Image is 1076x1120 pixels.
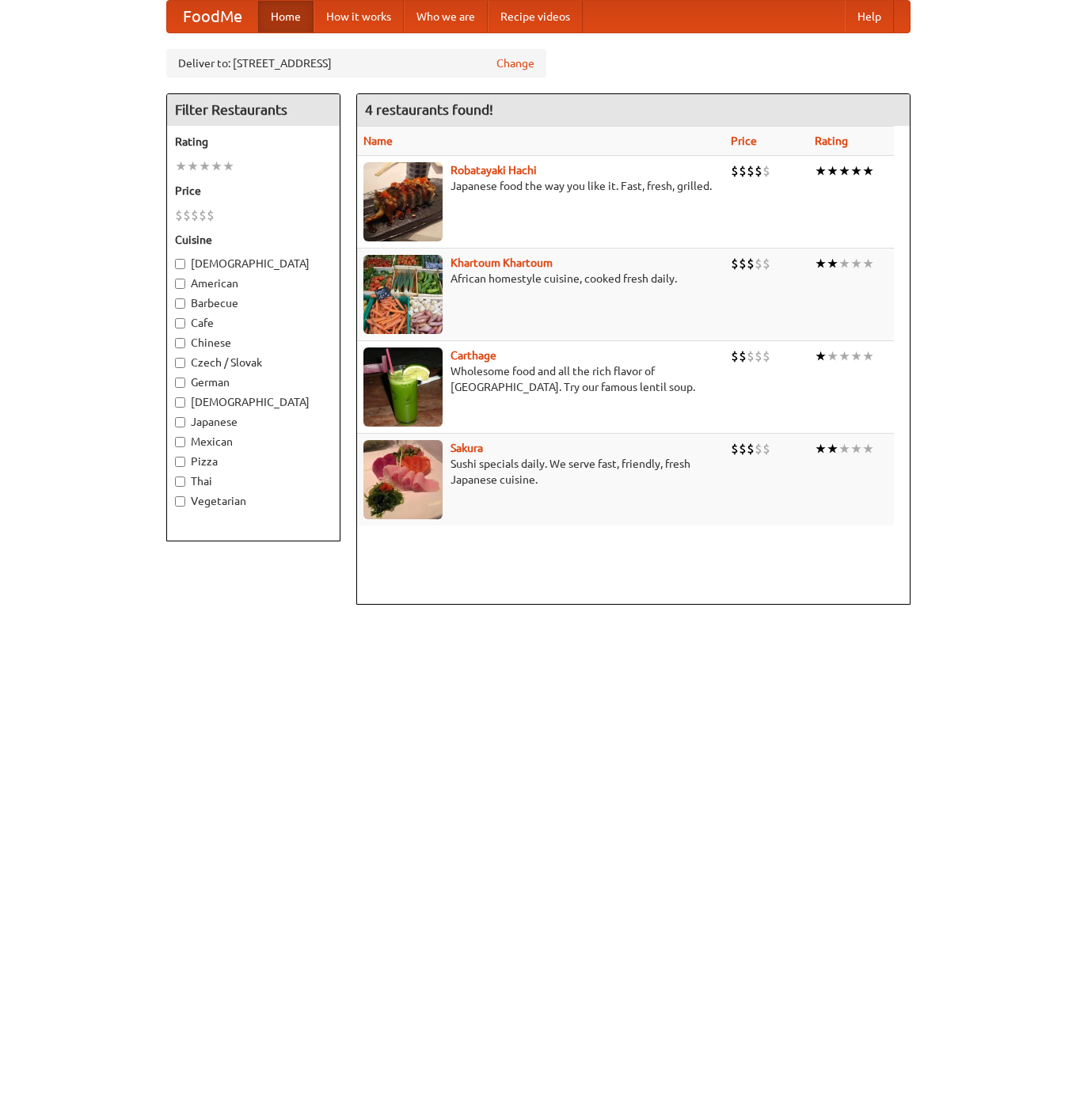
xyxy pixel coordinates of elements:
li: $ [739,162,747,180]
label: Vegetarian [175,493,332,509]
li: $ [731,162,739,180]
li: $ [755,162,762,180]
a: Sakura [451,442,483,454]
li: $ [747,255,755,272]
li: $ [731,347,739,365]
img: carthage.jpg [363,347,443,427]
li: $ [755,440,762,457]
label: Chinese [175,335,332,351]
li: ★ [838,347,850,365]
b: Carthage [451,349,496,362]
li: ★ [850,440,862,457]
label: Japanese [175,414,332,430]
input: Cafe [175,318,185,328]
label: Mexican [175,434,332,450]
li: ★ [815,347,827,365]
h5: Price [175,183,332,199]
li: $ [731,440,739,457]
input: American [175,279,185,289]
li: ★ [827,347,838,365]
a: Name [363,135,393,147]
input: Vegetarian [175,496,185,507]
li: $ [762,440,770,457]
img: khartoum.jpg [363,255,443,334]
li: ★ [815,255,827,272]
input: Thai [175,476,185,487]
a: Rating [815,135,848,147]
a: Change [496,55,534,71]
li: ★ [850,162,862,180]
input: [DEMOGRAPHIC_DATA] [175,397,185,408]
a: FoodMe [167,1,258,32]
li: $ [747,440,755,457]
label: Czech / Slovak [175,355,332,370]
input: Mexican [175,437,185,447]
li: ★ [827,255,838,272]
a: Robatayaki Hachi [451,164,537,177]
li: $ [747,162,755,180]
h5: Rating [175,134,332,150]
a: Home [258,1,314,32]
label: [DEMOGRAPHIC_DATA] [175,256,332,271]
li: ★ [862,440,874,457]
label: [DEMOGRAPHIC_DATA] [175,394,332,410]
input: [DEMOGRAPHIC_DATA] [175,259,185,269]
label: Thai [175,473,332,489]
li: $ [175,207,183,224]
li: ★ [838,255,850,272]
li: ★ [199,158,211,175]
li: $ [762,255,770,272]
li: $ [207,207,215,224]
p: African homestyle cuisine, cooked fresh daily. [363,271,718,287]
li: $ [762,347,770,365]
li: ★ [862,347,874,365]
h4: Filter Restaurants [167,94,340,126]
li: $ [739,255,747,272]
div: Deliver to: [STREET_ADDRESS] [166,49,546,78]
label: American [175,275,332,291]
li: $ [762,162,770,180]
input: Pizza [175,457,185,467]
li: ★ [827,440,838,457]
li: $ [755,255,762,272]
a: Who we are [404,1,488,32]
a: Help [845,1,894,32]
input: Japanese [175,417,185,427]
li: $ [191,207,199,224]
a: Price [731,135,757,147]
p: Wholesome food and all the rich flavor of [GEOGRAPHIC_DATA]. Try our famous lentil soup. [363,363,718,395]
input: German [175,378,185,388]
li: ★ [862,162,874,180]
img: sakura.jpg [363,440,443,519]
li: ★ [222,158,234,175]
li: ★ [815,440,827,457]
label: German [175,374,332,390]
input: Chinese [175,338,185,348]
li: ★ [211,158,222,175]
label: Pizza [175,454,332,469]
a: Recipe videos [488,1,583,32]
li: $ [747,347,755,365]
li: $ [731,255,739,272]
li: ★ [838,440,850,457]
input: Czech / Slovak [175,358,185,368]
li: ★ [850,255,862,272]
li: $ [199,207,207,224]
label: Barbecue [175,295,332,311]
li: ★ [175,158,187,175]
li: $ [739,347,747,365]
a: How it works [314,1,404,32]
li: $ [183,207,191,224]
a: Khartoum Khartoum [451,256,553,269]
li: $ [755,347,762,365]
ng-pluralize: 4 restaurants found! [365,102,493,117]
li: ★ [838,162,850,180]
img: robatayaki.jpg [363,162,443,241]
p: Japanese food the way you like it. Fast, fresh, grilled. [363,178,718,194]
li: $ [739,440,747,457]
label: Cafe [175,315,332,331]
li: ★ [815,162,827,180]
li: ★ [827,162,838,180]
li: ★ [850,347,862,365]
